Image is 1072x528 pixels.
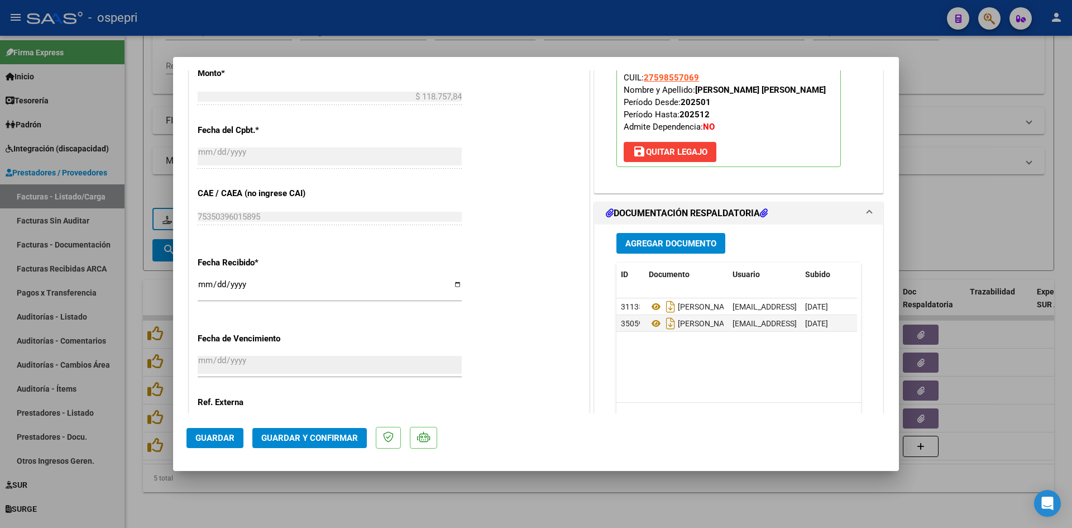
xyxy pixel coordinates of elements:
[644,73,699,83] span: 27598557069
[616,403,861,431] div: 2 total
[856,263,912,287] datatable-header-cell: Acción
[644,263,728,287] datatable-header-cell: Documento
[679,110,710,120] strong: 202512
[616,263,644,287] datatable-header-cell: ID
[663,315,678,332] i: Descargar documento
[616,233,725,254] button: Agregar Documento
[606,207,768,220] h1: DOCUMENTACIÓN RESPALDATORIA
[733,302,983,311] span: [EMAIL_ADDRESS][DOMAIN_NAME] - [PERSON_NAME] [PERSON_NAME]
[625,239,716,249] span: Agregar Documento
[633,147,707,157] span: Quitar Legajo
[805,302,828,311] span: [DATE]
[621,270,628,279] span: ID
[805,270,830,279] span: Subido
[649,302,775,311] span: [PERSON_NAME] Asistencia
[801,263,856,287] datatable-header-cell: Subido
[261,433,358,443] span: Guardar y Confirmar
[621,319,643,328] span: 35059
[805,319,828,328] span: [DATE]
[733,270,760,279] span: Usuario
[624,73,826,132] span: CUIL: Nombre y Apellido: Período Desde: Período Hasta: Admite Dependencia:
[728,263,801,287] datatable-header-cell: Usuario
[198,67,313,80] p: Monto
[703,122,715,132] strong: NO
[595,202,883,225] mat-expansion-panel-header: DOCUMENTACIÓN RESPALDATORIA
[681,97,711,107] strong: 202501
[733,319,983,328] span: [EMAIL_ADDRESS][DOMAIN_NAME] - [PERSON_NAME] [PERSON_NAME]
[198,396,313,409] p: Ref. Externa
[252,428,367,448] button: Guardar y Confirmar
[198,124,313,137] p: Fecha del Cpbt.
[616,31,841,167] p: Legajo preaprobado para Período de Prestación:
[633,145,646,158] mat-icon: save
[1034,490,1061,517] div: Open Intercom Messenger
[198,256,313,269] p: Fecha Recibido
[649,270,690,279] span: Documento
[198,332,313,345] p: Fecha de Vencimiento
[621,302,643,311] span: 31135
[624,142,716,162] button: Quitar Legajo
[663,298,678,316] i: Descargar documento
[198,187,313,200] p: CAE / CAEA (no ingrese CAI)
[695,85,826,95] strong: [PERSON_NAME] [PERSON_NAME]
[649,319,800,328] span: [PERSON_NAME] Asistencia [DATE]
[186,428,243,448] button: Guardar
[595,225,883,456] div: DOCUMENTACIÓN RESPALDATORIA
[195,433,234,443] span: Guardar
